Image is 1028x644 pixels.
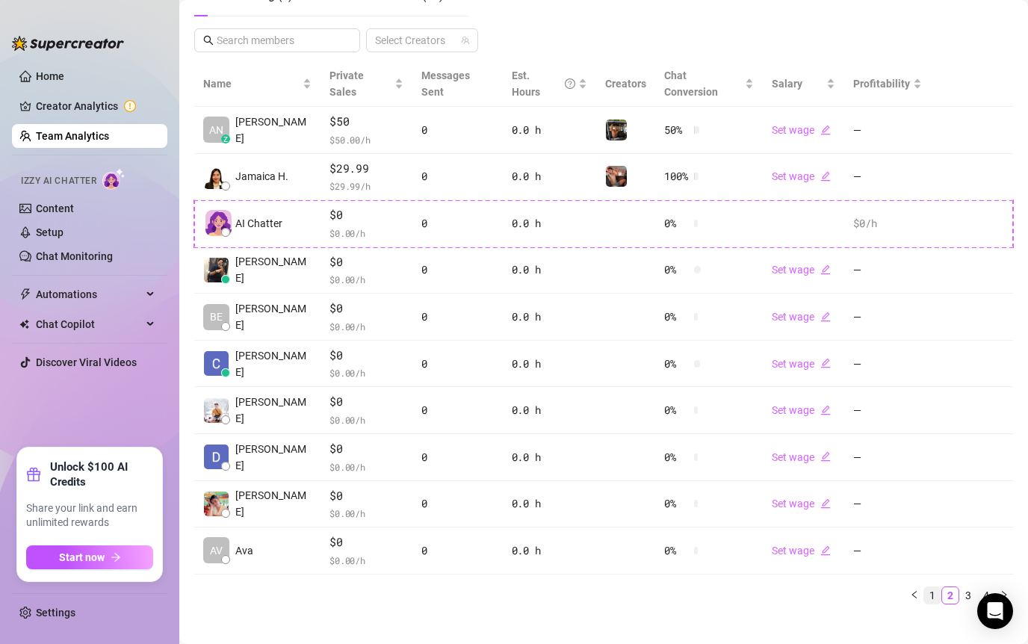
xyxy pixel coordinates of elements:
div: 0 [421,261,493,278]
span: $ 0.00 /h [329,459,403,474]
span: $50 [329,113,403,131]
button: Start nowarrow-right [26,545,153,569]
span: gift [26,467,41,482]
span: [PERSON_NAME] [235,487,312,520]
span: [PERSON_NAME] [235,441,312,474]
span: Name [203,75,300,92]
li: Previous Page [905,586,923,604]
div: 0.0 h [512,261,588,278]
a: Team Analytics [36,130,109,142]
span: Automations [36,282,142,306]
div: 0.0 h [512,495,588,512]
span: 0 % [664,495,688,512]
td: — [844,434,931,481]
a: 2 [942,587,959,604]
span: $0 [329,533,403,551]
div: 0 [421,449,493,465]
a: Set wageedit [772,124,831,136]
span: right [1000,590,1009,599]
input: Search members [217,32,339,49]
span: 0 % [664,402,688,418]
strong: Unlock $100 AI Credits [50,459,153,489]
div: $0 /h [853,215,922,232]
span: [PERSON_NAME] [235,347,312,380]
a: Settings [36,607,75,619]
span: edit [820,312,831,322]
span: Share your link and earn unlimited rewards [26,501,153,530]
button: left [905,586,923,604]
a: 1 [924,587,941,604]
a: Set wageedit [772,264,831,276]
div: 0.0 h [512,168,588,185]
span: Salary [772,78,802,90]
span: arrow-right [111,552,121,563]
span: thunderbolt [19,288,31,300]
a: Content [36,202,74,214]
span: BE [210,309,223,325]
span: 0 % [664,261,688,278]
a: Setup [36,226,64,238]
span: edit [820,498,831,509]
div: 0 [421,168,493,185]
span: $ 29.99 /h [329,179,403,193]
div: 0 [421,356,493,372]
span: $0 [329,440,403,458]
div: Open Intercom Messenger [977,593,1013,629]
li: Next Page [995,586,1013,604]
img: logo-BBDzfeDw.svg [12,36,124,51]
span: AI Chatter [235,215,282,232]
span: $ 0.00 /h [329,553,403,568]
span: edit [820,264,831,275]
span: 50 % [664,122,688,138]
span: $0 [329,487,403,505]
span: Private Sales [329,69,364,98]
img: Charmaine Javil… [204,351,229,376]
span: Chat Conversion [664,69,718,98]
span: 0 % [664,449,688,465]
span: $ 0.00 /h [329,365,403,380]
span: $29.99 [329,160,403,178]
button: right [995,586,1013,604]
span: Profitability [853,78,910,90]
span: $0 [329,253,403,271]
span: Izzy AI Chatter [21,174,96,188]
div: 0.0 h [512,402,588,418]
span: edit [820,171,831,182]
td: — [844,247,931,294]
a: Set wageedit [772,498,831,510]
li: 4 [977,586,995,604]
div: 0.0 h [512,449,588,465]
span: $0 [329,393,403,411]
li: 2 [941,586,959,604]
div: 0 [421,542,493,559]
td: — [844,341,931,388]
span: edit [820,405,831,415]
li: 1 [923,586,941,604]
span: edit [820,358,831,368]
span: edit [820,125,831,135]
td: — [844,387,931,434]
a: Set wageedit [772,311,831,323]
span: $ 0.00 /h [329,226,403,241]
div: 0 [421,309,493,325]
a: Chat Monitoring [36,250,113,262]
span: 0 % [664,542,688,559]
img: Davis Armbrust [204,445,229,469]
span: 0 % [664,215,688,232]
a: Set wageedit [772,451,831,463]
th: Creators [596,61,655,107]
img: Osvaldo [606,166,627,187]
div: 0.0 h [512,215,588,232]
span: Start now [59,551,105,563]
span: team [461,36,470,45]
img: Aira Marie [204,492,229,516]
div: 0.0 h [512,122,588,138]
img: izzy-ai-chatter-avatar-DDCN_rTZ.svg [205,210,232,236]
td: — [844,294,931,341]
a: 4 [978,587,994,604]
span: $0 [329,347,403,365]
img: Jayson Roa [204,398,229,423]
th: Name [194,61,321,107]
span: [PERSON_NAME] [235,114,312,146]
span: $ 0.00 /h [329,506,403,521]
